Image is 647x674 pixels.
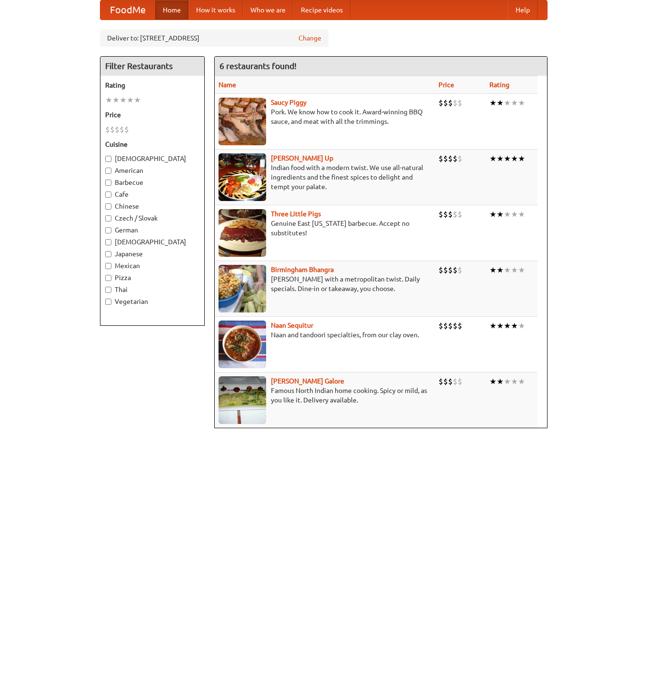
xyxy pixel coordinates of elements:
div: Deliver to: [STREET_ADDRESS] [100,30,328,47]
li: $ [448,265,453,275]
li: ★ [504,209,511,220]
label: Thai [105,285,199,294]
li: ★ [497,321,504,331]
input: Japanese [105,251,111,257]
label: Barbecue [105,178,199,187]
li: ★ [497,376,504,387]
li: $ [438,265,443,275]
li: ★ [497,153,504,164]
a: FoodMe [100,0,155,20]
li: $ [458,209,462,220]
li: $ [110,124,115,135]
p: Famous North Indian home cooking. Spicy or mild, as you like it. Delivery available. [219,386,431,405]
p: Indian food with a modern twist. We use all-natural ingredients and the finest spices to delight ... [219,163,431,191]
li: ★ [511,209,518,220]
li: ★ [504,153,511,164]
li: $ [458,321,462,331]
li: $ [124,124,129,135]
li: ★ [518,265,525,275]
li: $ [105,124,110,135]
a: Birmingham Bhangra [271,266,334,273]
a: Who we are [243,0,293,20]
ng-pluralize: 6 restaurants found! [219,61,297,70]
li: $ [443,321,448,331]
li: ★ [504,265,511,275]
label: Vegetarian [105,297,199,306]
h4: Filter Restaurants [100,57,204,76]
a: [PERSON_NAME] Up [271,154,333,162]
li: ★ [518,209,525,220]
a: Home [155,0,189,20]
li: $ [438,153,443,164]
a: How it works [189,0,243,20]
input: Cafe [105,191,111,198]
li: ★ [112,95,119,105]
label: Japanese [105,249,199,259]
li: $ [458,376,462,387]
li: $ [115,124,119,135]
label: Chinese [105,201,199,211]
li: $ [438,98,443,108]
label: Czech / Slovak [105,213,199,223]
li: $ [453,376,458,387]
img: currygalore.jpg [219,376,266,424]
li: $ [458,265,462,275]
li: ★ [511,265,518,275]
li: ★ [497,209,504,220]
li: ★ [489,376,497,387]
a: Three Little Pigs [271,210,321,218]
a: [PERSON_NAME] Galore [271,377,344,385]
li: ★ [504,321,511,331]
li: $ [438,209,443,220]
a: Help [508,0,538,20]
li: ★ [489,265,497,275]
li: $ [448,376,453,387]
input: [DEMOGRAPHIC_DATA] [105,156,111,162]
input: Vegetarian [105,299,111,305]
li: ★ [497,265,504,275]
li: $ [448,209,453,220]
li: $ [119,124,124,135]
li: ★ [518,98,525,108]
li: ★ [119,95,127,105]
b: Saucy Piggy [271,99,307,106]
label: Mexican [105,261,199,271]
input: Czech / Slovak [105,215,111,221]
label: German [105,225,199,235]
a: Change [299,33,321,43]
li: $ [458,153,462,164]
h5: Price [105,110,199,120]
li: ★ [134,95,141,105]
li: ★ [518,321,525,331]
p: [PERSON_NAME] with a metropolitan twist. Daily specials. Dine-in or takeaway, you choose. [219,274,431,293]
input: Barbecue [105,180,111,186]
li: ★ [105,95,112,105]
input: Mexican [105,263,111,269]
h5: Rating [105,80,199,90]
p: Genuine East [US_STATE] barbecue. Accept no substitutes! [219,219,431,238]
a: Recipe videos [293,0,350,20]
b: Naan Sequitur [271,322,313,329]
label: [DEMOGRAPHIC_DATA] [105,237,199,247]
li: $ [443,265,448,275]
li: ★ [504,376,511,387]
li: $ [443,376,448,387]
input: Thai [105,287,111,293]
li: $ [453,321,458,331]
input: American [105,168,111,174]
li: $ [438,376,443,387]
li: ★ [489,321,497,331]
li: $ [448,98,453,108]
input: Chinese [105,203,111,210]
li: $ [453,265,458,275]
a: Name [219,81,236,89]
li: $ [438,321,443,331]
a: Rating [489,81,509,89]
li: ★ [511,376,518,387]
li: ★ [127,95,134,105]
label: Cafe [105,190,199,199]
li: $ [448,153,453,164]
